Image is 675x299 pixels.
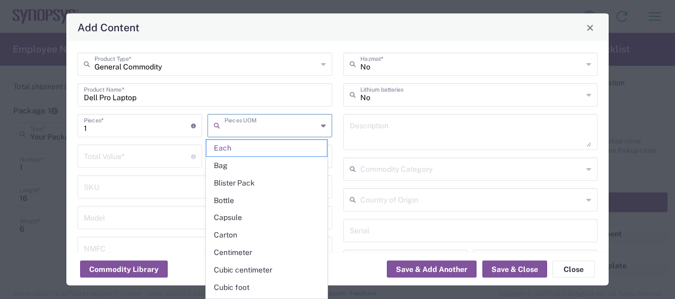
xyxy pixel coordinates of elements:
[206,227,327,243] span: Carton
[482,261,547,278] button: Save & Close
[206,175,327,191] span: Blister Pack
[206,192,327,209] span: Bottle
[80,261,168,278] button: Commodity Library
[77,20,140,35] h4: Add Content
[206,157,327,174] span: Bag
[552,261,595,278] button: Close
[206,209,327,226] span: Capsule
[206,262,327,278] span: Cubic centimeter
[206,279,327,296] span: Cubic foot
[583,20,598,35] button: Close
[206,140,327,156] span: Each
[206,244,327,261] span: Centimeter
[387,261,477,278] button: Save & Add Another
